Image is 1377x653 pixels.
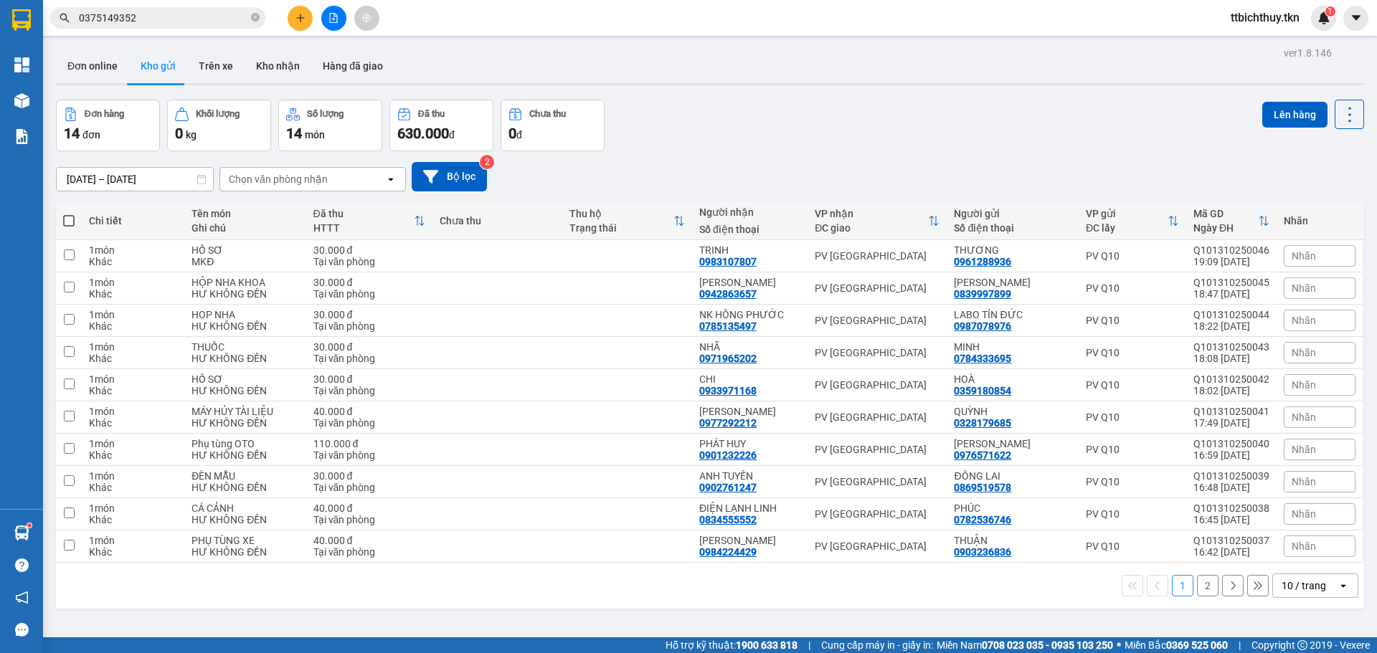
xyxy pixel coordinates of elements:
[313,353,426,364] div: Tại văn phòng
[699,482,757,493] div: 0902761247
[1193,385,1269,396] div: 18:02 [DATE]
[1193,438,1269,449] div: Q101310250040
[1284,45,1332,61] div: ver 1.8.146
[89,502,177,514] div: 1 món
[191,341,298,353] div: THUỐC
[1292,476,1316,487] span: Nhãn
[313,385,426,396] div: Tại văn phòng
[89,514,177,525] div: Khác
[385,173,397,185] svg: open
[501,100,605,151] button: Chưa thu0đ
[1239,637,1241,653] span: |
[191,449,298,461] div: HƯ KHÔNG ĐỀN
[313,546,426,558] div: Tại văn phòng
[1193,353,1269,364] div: 18:08 [DATE]
[1292,411,1316,423] span: Nhãn
[79,10,248,26] input: Tìm tên, số ĐT hoặc mã đơn
[15,623,29,637] span: message
[89,373,177,385] div: 1 món
[82,129,100,140] span: đơn
[191,417,298,429] div: HƯ KHÔNG ĐỀN
[699,320,757,332] div: 0785135497
[1328,6,1333,16] span: 1
[449,129,455,140] span: đ
[191,502,298,514] div: CÁ CẢNH
[14,57,29,72] img: dashboard-icon
[1193,277,1269,288] div: Q101310250045
[736,639,798,651] strong: 1900 633 818
[251,13,260,22] span: close-circle
[480,155,494,169] sup: 2
[307,109,344,119] div: Số lượng
[1193,309,1269,320] div: Q101310250044
[699,449,757,461] div: 0901232226
[354,6,379,31] button: aim
[1292,282,1316,294] span: Nhãn
[699,353,757,364] div: 0971965202
[1282,578,1326,593] div: 10 / trang
[699,438,800,449] div: PHÁT HUY
[313,449,426,461] div: Tại văn phòng
[89,385,177,396] div: Khác
[389,100,493,151] button: Đã thu630.000đ
[954,222,1071,234] div: Số điện thoại
[1086,444,1179,455] div: PV Q10
[89,215,177,227] div: Chi tiết
[1292,315,1316,326] span: Nhãn
[89,256,177,267] div: Khác
[313,288,426,300] div: Tại văn phòng
[191,546,298,558] div: HƯ KHÔNG ĐỀN
[562,202,692,240] th: Toggle SortBy
[1117,642,1121,648] span: ⚪️
[808,637,810,653] span: |
[1172,575,1193,596] button: 1
[1086,379,1179,391] div: PV Q10
[56,100,160,151] button: Đơn hàng14đơn
[191,244,298,256] div: HỒ SƠ
[313,309,426,320] div: 30.000 đ
[89,288,177,300] div: Khác
[89,320,177,332] div: Khác
[569,208,673,219] div: Thu hộ
[313,470,426,482] div: 30.000 đ
[167,100,271,151] button: Khối lượng0kg
[12,9,31,31] img: logo-vxr
[313,417,426,429] div: Tại văn phòng
[306,202,433,240] th: Toggle SortBy
[815,444,940,455] div: PV [GEOGRAPHIC_DATA]
[516,129,522,140] span: đ
[191,535,298,546] div: PHỤ TÙNG XE
[288,6,313,31] button: plus
[89,277,177,288] div: 1 món
[1284,215,1355,227] div: Nhãn
[196,109,240,119] div: Khối lượng
[699,224,800,235] div: Số điện thoại
[1086,222,1168,234] div: ĐC lấy
[699,244,800,256] div: TRINH
[186,129,197,140] span: kg
[1292,379,1316,391] span: Nhãn
[89,353,177,364] div: Khác
[1193,514,1269,525] div: 16:45 [DATE]
[666,637,798,653] span: Hỗ trợ kỹ thuật:
[1193,470,1269,482] div: Q101310250039
[1317,11,1330,24] img: icon-new-feature
[699,470,800,482] div: ANH TUYẾN
[14,129,29,144] img: solution-icon
[313,277,426,288] div: 30.000 đ
[699,385,757,396] div: 0933971168
[313,502,426,514] div: 40.000 đ
[699,514,757,525] div: 0834555552
[14,93,29,108] img: warehouse-icon
[191,222,298,234] div: Ghi chú
[251,11,260,25] span: close-circle
[1193,222,1258,234] div: Ngày ĐH
[1193,341,1269,353] div: Q101310250043
[954,449,1011,461] div: 0976571622
[954,385,1011,396] div: 0359180854
[191,482,298,493] div: HƯ KHÔNG ĐỀN
[1193,244,1269,256] div: Q101310250046
[313,244,426,256] div: 30.000 đ
[815,508,940,520] div: PV [GEOGRAPHIC_DATA]
[699,373,800,385] div: CHI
